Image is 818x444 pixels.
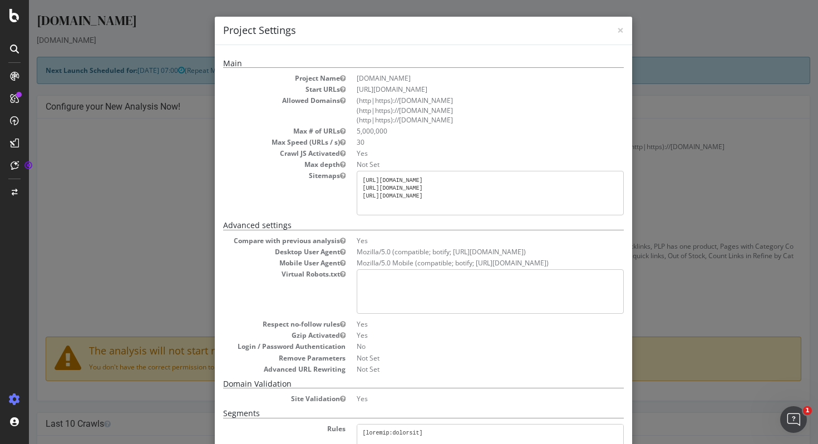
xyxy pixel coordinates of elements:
span: × [588,22,595,38]
dt: Project Name [194,73,317,83]
dd: 30 [328,137,595,147]
pre: [URL][DOMAIN_NAME] [URL][DOMAIN_NAME] [URL][DOMAIN_NAME] [328,171,595,215]
dt: Login / Password Authentication [194,342,317,351]
h4: Project Settings [194,23,595,38]
dd: Yes [328,330,595,340]
dd: [URL][DOMAIN_NAME] [328,85,595,94]
h5: Advanced settings [194,221,595,230]
h5: Segments [194,409,595,418]
dt: Sitemaps [194,171,317,180]
dd: Yes [328,149,595,158]
dt: Max Speed (URLs / s) [194,137,317,147]
dt: Compare with previous analysis [194,236,317,245]
dt: Max # of URLs [194,126,317,136]
dt: Rules [194,424,317,433]
dd: Not Set [328,353,595,363]
dt: Remove Parameters [194,353,317,363]
h5: Domain Validation [194,379,595,388]
dd: Mozilla/5.0 Mobile (compatible; botify; [URL][DOMAIN_NAME]) [328,258,595,268]
div: Tooltip anchor [23,160,33,170]
span: 1 [803,406,812,415]
dt: Respect no-follow rules [194,319,317,329]
dd: 5,000,000 [328,126,595,136]
dd: [DOMAIN_NAME] [328,73,595,83]
dt: Site Validation [194,394,317,403]
dt: Max depth [194,160,317,169]
iframe: Intercom live chat [780,406,807,433]
li: (http|https)://[DOMAIN_NAME] [328,115,595,125]
dd: Yes [328,319,595,329]
dd: Yes [328,394,595,403]
dd: Not Set [328,364,595,374]
dt: Virtual Robots.txt [194,269,317,279]
dd: Mozilla/5.0 (compatible; botify; [URL][DOMAIN_NAME]) [328,247,595,256]
dt: Allowed Domains [194,96,317,105]
dt: Advanced URL Rewriting [194,364,317,374]
h5: Main [194,59,595,68]
li: (http|https)://[DOMAIN_NAME] [328,106,595,115]
dt: Gzip Activated [194,330,317,340]
dt: Mobile User Agent [194,258,317,268]
dd: Not Set [328,160,595,169]
li: (http|https)://[DOMAIN_NAME] [328,96,595,105]
dd: Yes [328,236,595,245]
dt: Start URLs [194,85,317,94]
dd: No [328,342,595,351]
dt: Crawl JS Activated [194,149,317,158]
dt: Desktop User Agent [194,247,317,256]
